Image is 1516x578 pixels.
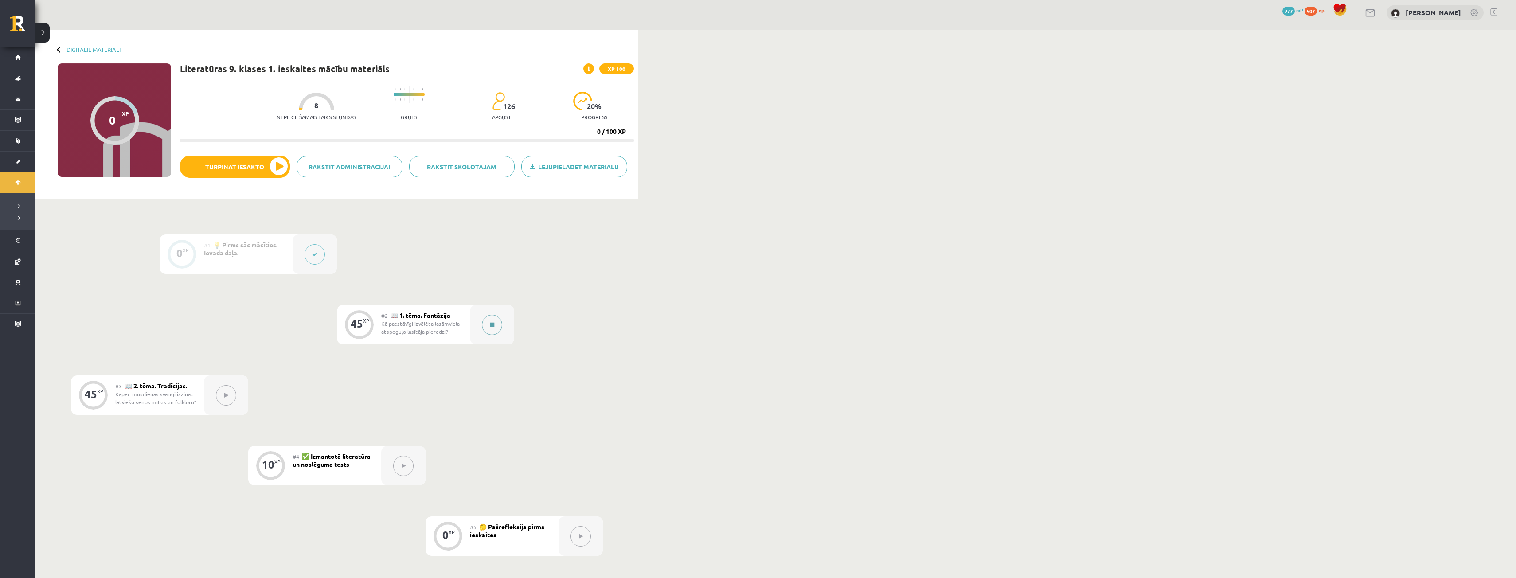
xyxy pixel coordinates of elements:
[1282,7,1303,14] a: 277 mP
[125,382,187,390] span: 📖 2. tēma. Tradīcijas.
[109,113,116,127] div: 0
[404,98,405,101] img: icon-short-line-57e1e144782c952c97e751825c79c345078a6d821885a25fce030b3d8c18986b.svg
[391,311,450,319] span: 📖 1. tēma. Fantāzija
[404,88,405,90] img: icon-short-line-57e1e144782c952c97e751825c79c345078a6d821885a25fce030b3d8c18986b.svg
[204,241,277,257] span: 💡 Pirms sāc mācīties. Ievada daļa.
[204,242,211,249] span: #1
[274,459,281,464] div: XP
[422,98,423,101] img: icon-short-line-57e1e144782c952c97e751825c79c345078a6d821885a25fce030b3d8c18986b.svg
[1391,9,1400,18] img: Miks Bubis
[1282,7,1295,16] span: 277
[573,92,592,110] img: icon-progress-161ccf0a02000e728c5f80fcf4c31c7af3da0e1684b2b1d7c360e028c24a22f1.svg
[277,114,356,120] p: Nepieciešamais laiks stundās
[470,523,544,539] span: 🤔 Pašrefleksija pirms ieskaites
[1305,7,1317,16] span: 507
[66,46,121,53] a: Digitālie materiāli
[521,156,627,177] a: Lejupielādēt materiālu
[400,88,401,90] img: icon-short-line-57e1e144782c952c97e751825c79c345078a6d821885a25fce030b3d8c18986b.svg
[381,312,388,319] span: #2
[97,389,103,394] div: XP
[503,102,515,110] span: 126
[180,156,290,178] button: Turpināt iesākto
[314,102,318,109] span: 8
[413,88,414,90] img: icon-short-line-57e1e144782c952c97e751825c79c345078a6d821885a25fce030b3d8c18986b.svg
[400,98,401,101] img: icon-short-line-57e1e144782c952c97e751825c79c345078a6d821885a25fce030b3d8c18986b.svg
[395,88,396,90] img: icon-short-line-57e1e144782c952c97e751825c79c345078a6d821885a25fce030b3d8c18986b.svg
[122,110,129,117] span: XP
[176,249,183,257] div: 0
[297,156,402,177] a: Rakstīt administrācijai
[418,88,418,90] img: icon-short-line-57e1e144782c952c97e751825c79c345078a6d821885a25fce030b3d8c18986b.svg
[492,114,511,120] p: apgūst
[183,248,189,253] div: XP
[599,63,634,74] span: XP 100
[293,452,371,468] span: ✅ Izmantotā literatūra un noslēguma tests
[401,114,417,120] p: Grūts
[85,390,97,398] div: 45
[581,114,607,120] p: progress
[422,88,423,90] img: icon-short-line-57e1e144782c952c97e751825c79c345078a6d821885a25fce030b3d8c18986b.svg
[409,156,515,177] a: Rakstīt skolotājam
[449,530,455,535] div: XP
[363,318,369,323] div: XP
[1296,7,1303,14] span: mP
[262,461,274,469] div: 10
[381,320,463,336] div: Kā patstāvīgi izvēlēta lasāmviela atspoguļo lasītāja pieredzi?
[10,16,35,38] a: Rīgas 1. Tālmācības vidusskola
[418,98,418,101] img: icon-short-line-57e1e144782c952c97e751825c79c345078a6d821885a25fce030b3d8c18986b.svg
[409,86,410,103] img: icon-long-line-d9ea69661e0d244f92f715978eff75569469978d946b2353a9bb055b3ed8787d.svg
[413,98,414,101] img: icon-short-line-57e1e144782c952c97e751825c79c345078a6d821885a25fce030b3d8c18986b.svg
[351,320,363,328] div: 45
[395,98,396,101] img: icon-short-line-57e1e144782c952c97e751825c79c345078a6d821885a25fce030b3d8c18986b.svg
[180,63,390,74] h1: Literatūras 9. klases 1. ieskaites mācību materiāls
[492,92,505,110] img: students-c634bb4e5e11cddfef0936a35e636f08e4e9abd3cc4e673bd6f9a4125e45ecb1.svg
[293,453,299,460] span: #4
[1406,8,1461,17] a: [PERSON_NAME]
[115,383,122,390] span: #3
[115,390,197,406] div: Kāpēc mūsdienās svarīgi izzināt latviešu senos mītus un folkloru?
[1318,7,1324,14] span: xp
[587,102,602,110] span: 20 %
[442,531,449,539] div: 0
[1305,7,1328,14] a: 507 xp
[470,523,477,531] span: #5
